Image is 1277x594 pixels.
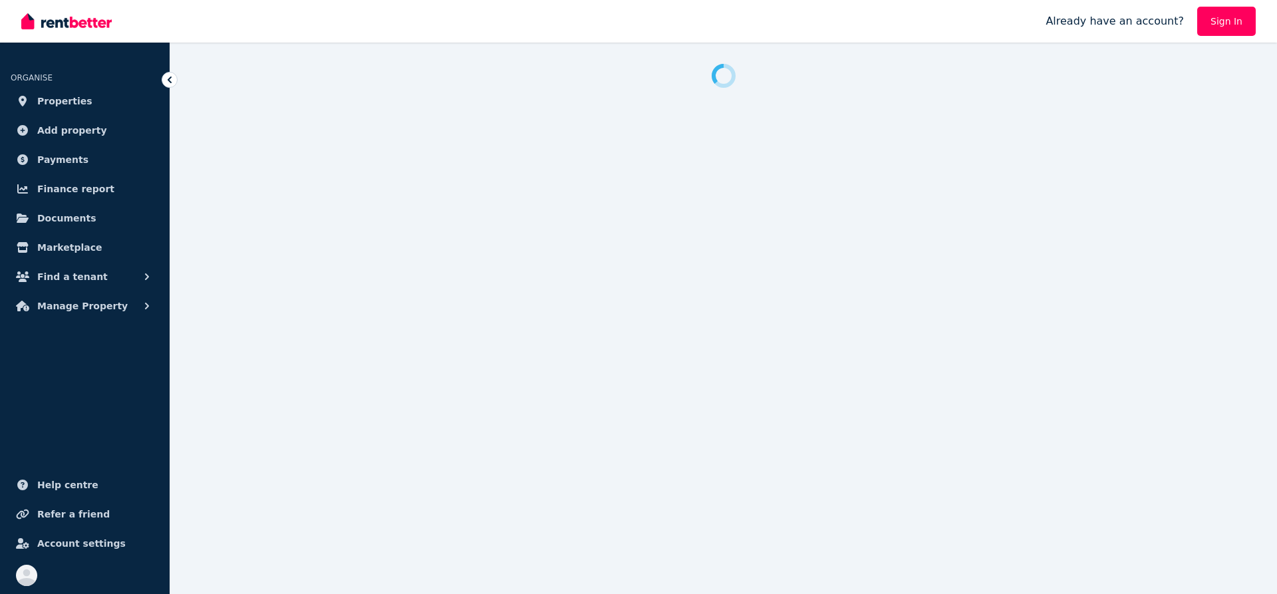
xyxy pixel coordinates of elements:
[1046,13,1184,29] span: Already have an account?
[21,11,112,31] img: RentBetter
[37,298,128,314] span: Manage Property
[37,239,102,255] span: Marketplace
[37,477,98,493] span: Help centre
[37,152,88,168] span: Payments
[11,176,159,202] a: Finance report
[37,506,110,522] span: Refer a friend
[37,210,96,226] span: Documents
[11,530,159,557] a: Account settings
[37,535,126,551] span: Account settings
[11,73,53,82] span: ORGANISE
[11,117,159,144] a: Add property
[11,88,159,114] a: Properties
[11,472,159,498] a: Help centre
[11,263,159,290] button: Find a tenant
[37,93,92,109] span: Properties
[11,234,159,261] a: Marketplace
[11,205,159,231] a: Documents
[11,501,159,527] a: Refer a friend
[37,181,114,197] span: Finance report
[37,269,108,285] span: Find a tenant
[1197,7,1256,36] a: Sign In
[11,293,159,319] button: Manage Property
[37,122,107,138] span: Add property
[11,146,159,173] a: Payments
